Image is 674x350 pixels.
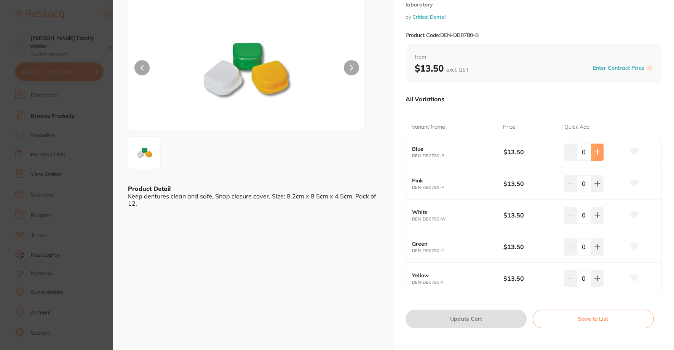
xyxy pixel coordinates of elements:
[412,209,494,215] b: White
[564,123,589,131] p: Quick Add
[412,146,494,152] b: Blue
[406,95,444,103] p: All Variations
[412,185,503,190] small: DEN-DB0780-P
[128,185,171,192] b: Product Detail
[415,62,469,74] b: $13.50
[412,177,494,184] b: Pink
[412,217,503,222] small: DEN-DB0780-W
[446,66,469,73] span: excl. GST
[128,193,378,207] div: Keep dentures clean and safe, Snap closure cover, Size: 8.2cm x 8.5cm x 4.5cm, Pack of 12.
[591,64,647,72] button: Enter Contract Price
[647,65,653,71] label: i
[415,53,653,61] span: from
[406,32,479,38] small: Product Code: DEN-DB0780-B
[176,10,318,130] img: dHVyZS1Cb3guanBn
[406,14,662,20] small: by
[131,139,158,166] img: dHVyZS1Cb3guanBn
[406,310,527,328] button: Update Cart
[503,148,558,156] b: $13.50
[412,123,445,131] p: Variant Name
[503,211,558,219] b: $13.50
[412,153,503,158] small: DEN-DB0780-B
[412,280,503,285] small: DEN-DB0780-Y
[412,14,446,20] a: Critical Dental
[503,123,515,131] p: Price
[406,2,662,8] small: laboratory
[412,272,494,278] b: Yellow
[503,274,558,283] b: $13.50
[412,241,494,247] b: Green
[503,179,558,188] b: $13.50
[412,248,503,253] small: DEN-DB0780-G
[533,310,654,328] button: Save to List
[503,243,558,251] b: $13.50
